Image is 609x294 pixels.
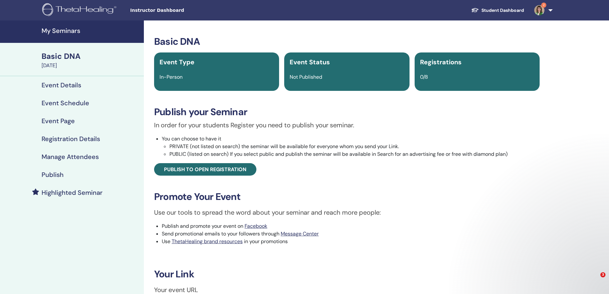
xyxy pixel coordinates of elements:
a: Publish to open registration [154,163,256,176]
h4: Event Schedule [42,99,89,107]
h4: Publish [42,171,64,179]
li: PUBLIC (listed on search) If you select public and publish the seminar will be available in Searc... [169,150,540,158]
span: Registrations [420,58,462,66]
img: default.jpg [534,5,544,15]
h4: Manage Attendees [42,153,99,161]
h4: Highlighted Seminar [42,189,103,196]
span: 3 [600,272,605,277]
h4: Event Details [42,81,81,89]
iframe: Intercom live chat [587,272,603,288]
a: Basic DNA[DATE] [38,51,144,69]
li: You can choose to have it [162,135,540,158]
div: Basic DNA [42,51,140,62]
p: In order for your students Register you need to publish your seminar. [154,120,540,130]
h4: Registration Details [42,135,100,143]
a: Student Dashboard [466,4,529,16]
li: Send promotional emails to your followers through [162,230,540,238]
span: Event Type [160,58,194,66]
h3: Promote Your Event [154,191,540,203]
li: Use in your promotions [162,238,540,245]
span: 0/8 [420,74,428,80]
h3: Basic DNA [154,36,540,47]
span: Event Status [290,58,330,66]
span: 2 [541,3,546,8]
a: Message Center [281,230,319,237]
h3: Publish your Seminar [154,106,540,118]
span: Not Published [290,74,322,80]
h3: Your Link [154,268,540,280]
span: In-Person [160,74,183,80]
p: Use our tools to spread the word about your seminar and reach more people: [154,208,540,217]
img: logo.png [42,3,119,18]
a: Facebook [245,223,267,229]
a: ThetaHealing brand resources [172,238,243,245]
span: Instructor Dashboard [130,7,226,14]
span: Publish to open registration [164,166,246,173]
li: PRIVATE (not listed on search) the seminar will be available for everyone whom you send your Link. [169,143,540,150]
h4: My Seminars [42,27,140,35]
img: graduation-cap-white.svg [471,7,479,13]
div: [DATE] [42,62,140,69]
h4: Event Page [42,117,75,125]
li: Publish and promote your event on [162,222,540,230]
